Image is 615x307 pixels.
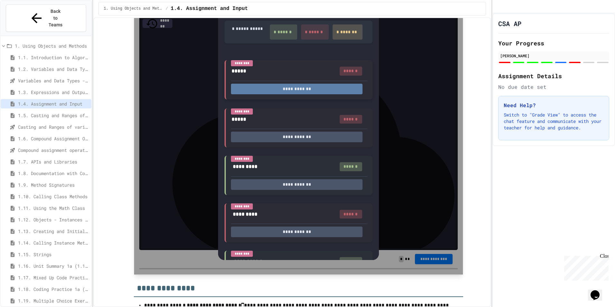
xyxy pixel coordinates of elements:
iframe: chat widget [588,281,609,301]
span: 1.13. Creating and Initializing Objects: Constructors [18,228,89,235]
div: No due date set [498,83,609,91]
span: Back to Teams [48,8,63,28]
span: 1.11. Using the Math Class [18,205,89,211]
span: 1.9. Method Signatures [18,181,89,188]
span: 1. Using Objects and Methods [15,42,89,49]
span: Compound assignment operators - Quiz [18,147,89,153]
span: 1.12. Objects - Instances of Classes [18,216,89,223]
span: 1.18. Coding Practice 1a (1.1-1.6) [18,286,89,293]
h3: Need Help? [504,101,604,109]
h2: Your Progress [498,39,609,48]
span: 1.19. Multiple Choice Exercises for Unit 1a (1.1-1.6) [18,297,89,304]
span: 1. Using Objects and Methods [104,6,163,11]
div: Chat with us now!Close [3,3,44,41]
span: 1.15. Strings [18,251,89,258]
span: 1.4. Assignment and Input [18,100,89,107]
p: Switch to "Grade View" to access the chat feature and communicate with your teacher for help and ... [504,112,604,131]
span: / [166,6,168,11]
span: 1.8. Documentation with Comments and Preconditions [18,170,89,177]
span: 1.10. Calling Class Methods [18,193,89,200]
span: 1.4. Assignment and Input [171,5,248,13]
span: Variables and Data Types - Quiz [18,77,89,84]
span: 1.2. Variables and Data Types [18,66,89,72]
span: Casting and Ranges of variables - Quiz [18,124,89,130]
div: [PERSON_NAME] [500,53,607,59]
iframe: chat widget [562,253,609,281]
span: 1.3. Expressions and Output [New] [18,89,89,96]
span: 1.7. APIs and Libraries [18,158,89,165]
h2: Assignment Details [498,71,609,80]
h1: CSA AP [498,19,521,28]
span: 1.14. Calling Instance Methods [18,239,89,246]
span: 1.6. Compound Assignment Operators [18,135,89,142]
button: Back to Teams [6,5,86,32]
span: 1.16. Unit Summary 1a (1.1-1.6) [18,263,89,269]
span: 1.5. Casting and Ranges of Values [18,112,89,119]
span: 1.17. Mixed Up Code Practice 1.1-1.6 [18,274,89,281]
span: 1.1. Introduction to Algorithms, Programming, and Compilers [18,54,89,61]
